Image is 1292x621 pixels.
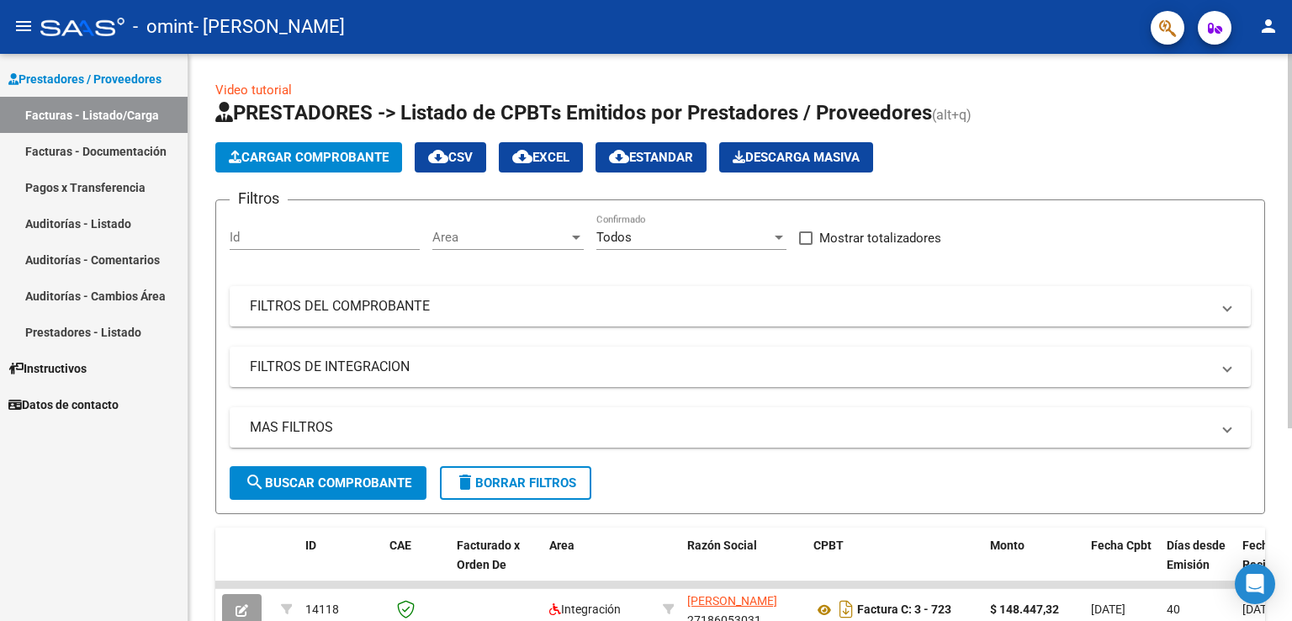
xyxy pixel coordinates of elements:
span: Area [432,230,569,245]
mat-icon: search [245,472,265,492]
mat-expansion-panel-header: MAS FILTROS [230,407,1251,448]
datatable-header-cell: Días desde Emisión [1160,528,1236,602]
datatable-header-cell: Monto [983,528,1084,602]
span: Fecha Cpbt [1091,539,1152,552]
datatable-header-cell: Area [543,528,656,602]
span: 14118 [305,602,339,616]
span: Facturado x Orden De [457,539,520,571]
button: Estandar [596,142,707,172]
span: PRESTADORES -> Listado de CPBTs Emitidos por Prestadores / Proveedores [215,101,932,125]
span: Integración [549,602,621,616]
span: Fecha Recibido [1242,539,1289,571]
div: Open Intercom Messenger [1235,564,1275,604]
mat-icon: cloud_download [609,146,629,167]
button: Descarga Masiva [719,142,873,172]
span: [PERSON_NAME] [687,594,777,608]
mat-panel-title: FILTROS DEL COMPROBANTE [250,297,1210,316]
mat-icon: person [1258,16,1279,36]
span: Días desde Emisión [1167,539,1226,571]
span: Area [549,539,575,552]
datatable-header-cell: ID [299,528,383,602]
span: Razón Social [687,539,757,552]
mat-expansion-panel-header: FILTROS DEL COMPROBANTE [230,286,1251,326]
mat-icon: menu [13,16,34,36]
span: ID [305,539,316,552]
mat-icon: cloud_download [428,146,448,167]
a: Video tutorial [215,82,292,98]
span: Cargar Comprobante [229,150,389,165]
span: Buscar Comprobante [245,475,411,491]
span: Instructivos [8,359,87,378]
span: CAE [389,539,411,552]
span: - [PERSON_NAME] [193,8,345,45]
datatable-header-cell: CAE [383,528,450,602]
span: [DATE] [1091,602,1125,616]
span: Descarga Masiva [733,150,860,165]
span: CSV [428,150,473,165]
button: Borrar Filtros [440,466,591,500]
mat-panel-title: FILTROS DE INTEGRACION [250,358,1210,376]
button: EXCEL [499,142,583,172]
span: Monto [990,539,1025,552]
h3: Filtros [230,187,288,210]
span: 40 [1167,602,1180,616]
span: Mostrar totalizadores [819,228,941,248]
span: Datos de contacto [8,395,119,414]
span: Todos [596,230,632,245]
app-download-masive: Descarga masiva de comprobantes (adjuntos) [719,142,873,172]
span: - omint [133,8,193,45]
strong: $ 148.447,32 [990,602,1059,616]
button: Cargar Comprobante [215,142,402,172]
strong: Factura C: 3 - 723 [857,603,951,617]
span: [DATE] [1242,602,1277,616]
span: Prestadores / Proveedores [8,70,161,88]
datatable-header-cell: Facturado x Orden De [450,528,543,602]
button: Buscar Comprobante [230,466,426,500]
datatable-header-cell: CPBT [807,528,983,602]
mat-panel-title: MAS FILTROS [250,418,1210,437]
button: CSV [415,142,486,172]
span: CPBT [813,539,844,552]
span: EXCEL [512,150,569,165]
datatable-header-cell: Razón Social [680,528,807,602]
span: Estandar [609,150,693,165]
span: Borrar Filtros [455,475,576,491]
datatable-header-cell: Fecha Cpbt [1084,528,1160,602]
mat-icon: cloud_download [512,146,532,167]
span: (alt+q) [932,107,972,123]
mat-icon: delete [455,472,475,492]
mat-expansion-panel-header: FILTROS DE INTEGRACION [230,347,1251,387]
